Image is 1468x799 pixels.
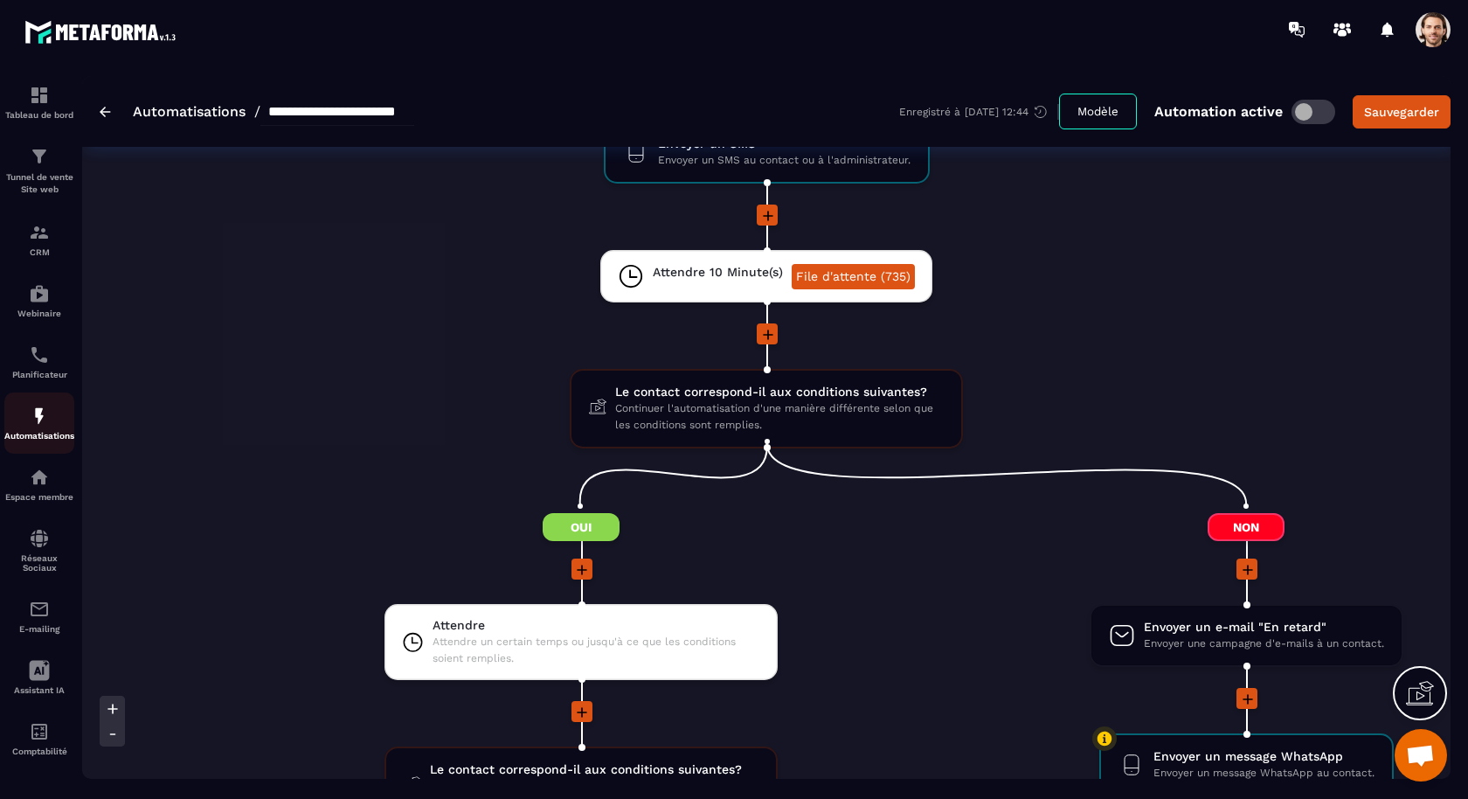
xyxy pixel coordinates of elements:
img: formation [29,85,50,106]
img: automations [29,406,50,427]
a: accountantaccountantComptabilité [4,708,74,769]
span: Envoyer un message WhatsApp [1153,748,1375,765]
a: File d'attente (735) [792,264,915,289]
a: schedulerschedulerPlanificateur [4,331,74,393]
a: automationsautomationsAutomatisations [4,393,74,454]
p: Comptabilité [4,747,74,756]
a: Automatisations [133,103,246,120]
img: scheduler [29,344,50,365]
a: social-networksocial-networkRéseaux Sociaux [4,515,74,586]
span: Le contact correspond-il aux conditions suivantes? [615,384,944,400]
p: Webinaire [4,309,74,318]
button: Sauvegarder [1353,95,1451,129]
a: automationsautomationsWebinaire [4,270,74,331]
img: automations [29,283,50,304]
img: social-network [29,528,50,549]
img: email [29,599,50,620]
a: emailemailE-mailing [4,586,74,647]
a: formationformationCRM [4,209,74,270]
p: Tunnel de vente Site web [4,171,74,196]
p: Tableau de bord [4,110,74,120]
span: / [254,103,260,120]
div: Ouvrir le chat [1395,729,1447,782]
span: Non [1208,513,1284,541]
p: Automatisations [4,431,74,441]
p: Réseaux Sociaux [4,553,74,573]
p: E-mailing [4,624,74,634]
a: formationformationTunnel de vente Site web [4,133,74,209]
div: Sauvegarder [1364,103,1439,121]
img: logo [24,16,182,48]
span: Le contact correspond-il aux conditions suivantes? [430,761,758,778]
img: accountant [29,721,50,742]
span: Attendre [433,617,760,634]
span: Envoyer une campagne d'e-mails à un contact. [1144,636,1384,652]
p: [DATE] 12:44 [965,106,1028,118]
img: formation [29,146,50,167]
img: formation [29,222,50,243]
img: arrow [100,107,111,117]
a: formationformationTableau de bord [4,72,74,133]
span: Envoyer un message WhatsApp au contact. [1153,765,1375,782]
p: Espace membre [4,492,74,502]
button: Modèle [1059,94,1137,129]
span: Oui [543,513,620,541]
div: Enregistré à [899,104,1059,120]
span: Envoyer un SMS au contact ou à l'administrateur. [658,152,911,169]
p: CRM [4,247,74,257]
p: Assistant IA [4,685,74,695]
a: Assistant IA [4,647,74,708]
span: Attendre un certain temps ou jusqu'à ce que les conditions soient remplies. [433,634,760,667]
span: Attendre 10 Minute(s) [653,264,783,281]
span: Envoyer un e-mail "En retard" [1144,619,1384,636]
p: Automation active [1154,103,1283,120]
a: automationsautomationsEspace membre [4,454,74,515]
img: automations [29,467,50,488]
span: Continuer l'automatisation d'une manière différente selon que les conditions sont remplies. [615,400,944,434]
p: Planificateur [4,370,74,379]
